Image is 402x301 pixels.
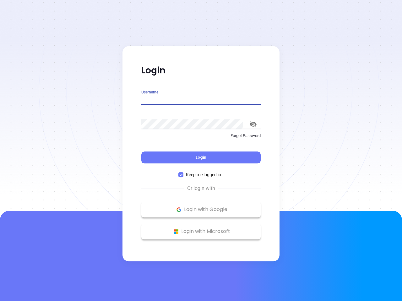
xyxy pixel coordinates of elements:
[141,202,261,217] button: Google Logo Login with Google
[184,185,218,192] span: Or login with
[144,205,258,214] p: Login with Google
[141,133,261,139] p: Forgot Password
[141,133,261,144] a: Forgot Password
[141,224,261,239] button: Microsoft Logo Login with Microsoft
[141,90,158,94] label: Username
[172,228,180,235] img: Microsoft Logo
[196,155,206,160] span: Login
[144,227,258,236] p: Login with Microsoft
[246,117,261,132] button: toggle password visibility
[175,206,183,214] img: Google Logo
[141,65,261,76] p: Login
[183,171,224,178] span: Keep me logged in
[141,151,261,163] button: Login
